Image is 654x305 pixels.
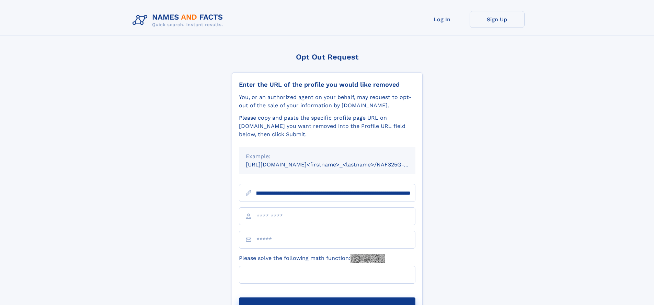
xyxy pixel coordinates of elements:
[232,53,423,61] div: Opt Out Request
[239,81,415,88] div: Enter the URL of the profile you would like removed
[130,11,229,30] img: Logo Names and Facts
[415,11,470,28] a: Log In
[246,161,428,168] small: [URL][DOMAIN_NAME]<firstname>_<lastname>/NAF325G-xxxxxxxx
[470,11,525,28] a: Sign Up
[239,93,415,110] div: You, or an authorized agent on your behalf, may request to opt-out of the sale of your informatio...
[246,152,409,161] div: Example:
[239,254,385,263] label: Please solve the following math function:
[239,114,415,139] div: Please copy and paste the specific profile page URL on [DOMAIN_NAME] you want removed into the Pr...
